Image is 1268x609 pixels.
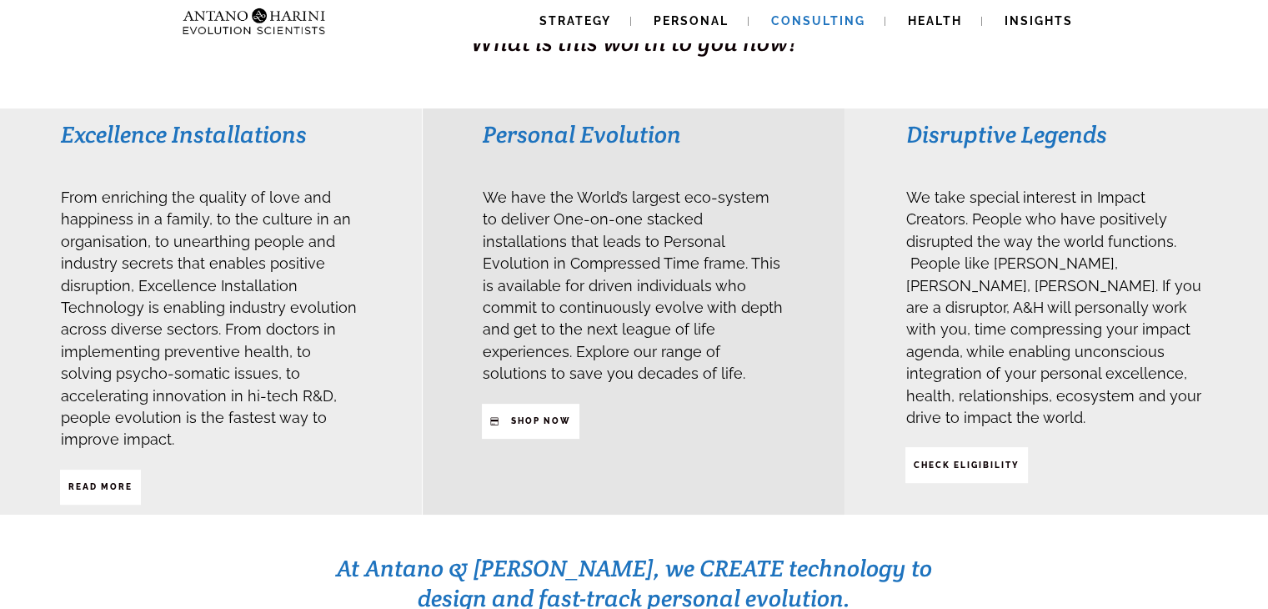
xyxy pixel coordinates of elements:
[905,447,1028,482] a: CHECK ELIGIBILITY
[906,189,1201,426] span: We take special interest in Impact Creators. People who have positively disrupted the way the wor...
[482,404,579,439] a: SHop NOW
[61,119,362,149] h3: Excellence Installations
[68,482,133,491] strong: Read More
[61,189,357,448] span: From enriching the quality of love and happiness in a family, to the culture in an organisation, ...
[483,189,783,382] span: We have the World’s largest eco-system to deliver One-on-one stacked installations that leads to ...
[906,119,1207,149] h3: Disruptive Legends
[470,28,799,58] span: What is this worth to you now?
[1005,14,1073,28] span: Insights
[539,14,611,28] span: Strategy
[908,14,962,28] span: Health
[914,461,1020,470] strong: CHECK ELIGIBILITY
[654,14,729,28] span: Personal
[771,14,865,28] span: Consulting
[511,416,571,425] strong: SHop NOW
[60,470,141,505] a: Read More
[483,119,784,149] h3: Personal Evolution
